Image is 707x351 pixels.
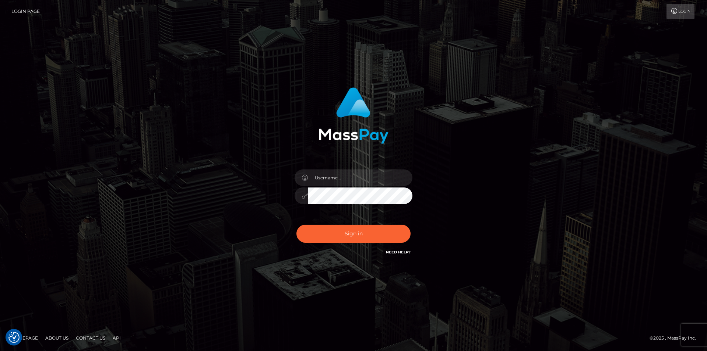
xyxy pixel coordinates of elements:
[42,332,71,344] a: About Us
[319,87,388,144] img: MassPay Login
[8,332,20,343] img: Revisit consent button
[308,169,412,186] input: Username...
[11,4,40,19] a: Login Page
[650,334,701,342] div: © 2025 , MassPay Inc.
[8,332,20,343] button: Consent Preferences
[666,4,694,19] a: Login
[110,332,124,344] a: API
[73,332,108,344] a: Contact Us
[8,332,41,344] a: Homepage
[386,250,411,255] a: Need Help?
[296,225,411,243] button: Sign in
